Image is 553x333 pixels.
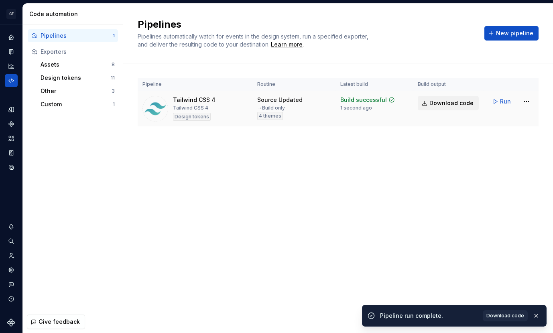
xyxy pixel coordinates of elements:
[173,113,211,121] div: Design tokens
[138,33,370,48] span: Pipelines automatically watch for events in the design system, run a specified exporter, and deli...
[5,264,18,276] a: Settings
[271,41,303,49] a: Learn more
[5,220,18,233] button: Notifications
[41,74,111,82] div: Design tokens
[112,61,115,68] div: 8
[259,113,281,119] span: 4 themes
[496,29,533,37] span: New pipeline
[270,42,304,48] span: .
[138,18,475,31] h2: Pipelines
[29,10,120,18] div: Code automation
[340,105,372,111] div: 1 second ago
[257,96,303,104] div: Source Updated
[5,74,18,87] a: Code automation
[484,26,539,41] button: New pipeline
[252,78,335,91] th: Routine
[173,96,216,104] div: Tailwind CSS 4
[500,97,511,106] span: Run
[5,278,18,291] button: Contact support
[28,29,118,42] button: Pipelines1
[37,85,118,97] button: Other3
[5,249,18,262] a: Invite team
[257,105,285,111] div: → Build only
[39,318,80,326] span: Give feedback
[41,32,113,40] div: Pipelines
[413,78,484,91] th: Build output
[483,310,528,321] a: Download code
[5,103,18,116] a: Design tokens
[111,75,115,81] div: 11
[5,118,18,130] a: Components
[37,98,118,111] button: Custom1
[138,78,252,91] th: Pipeline
[37,71,118,84] button: Design tokens11
[418,96,479,110] a: Download code
[7,319,15,327] svg: Supernova Logo
[27,315,85,329] button: Give feedback
[5,146,18,159] a: Storybook stories
[41,48,115,56] div: Exporters
[5,132,18,145] a: Assets
[5,235,18,248] button: Search ⌘K
[5,31,18,44] a: Home
[37,58,118,71] button: Assets8
[112,88,115,94] div: 3
[488,94,516,109] button: Run
[486,313,524,319] span: Download code
[173,105,208,111] div: Tailwind CSS 4
[41,87,112,95] div: Other
[2,5,21,22] button: CF
[41,61,112,69] div: Assets
[335,78,413,91] th: Latest build
[113,101,115,108] div: 1
[340,96,387,104] div: Build successful
[429,99,474,107] span: Download code
[5,45,18,58] a: Documentation
[380,312,478,320] div: Pipeline run complete.
[5,60,18,73] a: Analytics
[41,100,113,108] div: Custom
[113,32,115,39] div: 1
[5,161,18,174] a: Data sources
[6,9,16,19] div: CF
